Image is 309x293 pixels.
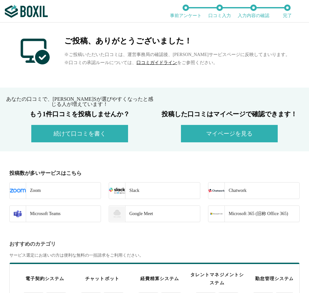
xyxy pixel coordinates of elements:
[9,253,304,257] div: サービス選定にお迷いの方は便利な無料の一括請求をご利用ください。
[5,5,48,18] img: ボクシルSaaS_ロゴ
[125,183,139,199] div: Slack
[18,272,72,286] div: 電子契約システム
[75,272,129,286] div: チャットボット
[31,132,128,137] a: 続けて口コミを書く
[109,205,200,222] a: Google Meet
[9,182,101,199] a: Zoom
[169,5,203,18] li: 事前アンケート
[31,125,128,142] button: 続けて口コミを書く
[270,5,304,18] li: 完了
[181,125,278,142] button: マイページを見る
[26,206,61,222] div: Microsoft Teams
[9,205,101,222] a: Microsoft Teams
[224,206,288,222] div: Microsoft 365 (旧称 Office 365)
[64,51,290,59] p: ※ご投稿いただいた口コミは、運営事務局の確認後、[PERSON_NAME]サービスページに反映してまいります。
[247,272,302,286] div: 勤怠管理システム
[125,206,153,222] div: Google Meet
[203,5,236,18] li: 口コミ入力
[208,182,300,199] a: Chatwork
[109,182,200,199] a: Slack
[5,111,154,117] h3: もう1件口コミを投稿しませんか？
[224,183,246,199] div: Chatwork
[64,37,290,45] h2: ご投稿、ありがとうございました！
[208,205,300,222] a: Microsoft 365 (旧称 Office 365)
[64,59,290,67] p: ※口コミの承認ルールについては、 をご参照ください。
[9,171,304,176] div: 投稿数が多いサービスはこちら
[154,111,304,117] h3: 投稿した口コミはマイページで確認できます！
[136,60,177,65] a: 口コミガイドライン
[181,132,278,137] a: マイページを見る
[133,272,187,286] div: 経費精算システム
[236,5,270,18] li: 入力内容の確認
[9,241,304,247] div: おすすめのカテゴリ
[26,183,41,199] div: Zoom
[190,272,244,286] div: タレントマネジメントシステム
[6,96,153,107] span: あなたの口コミで、[PERSON_NAME]Sが選びやすくなったと感じる人が増えています！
